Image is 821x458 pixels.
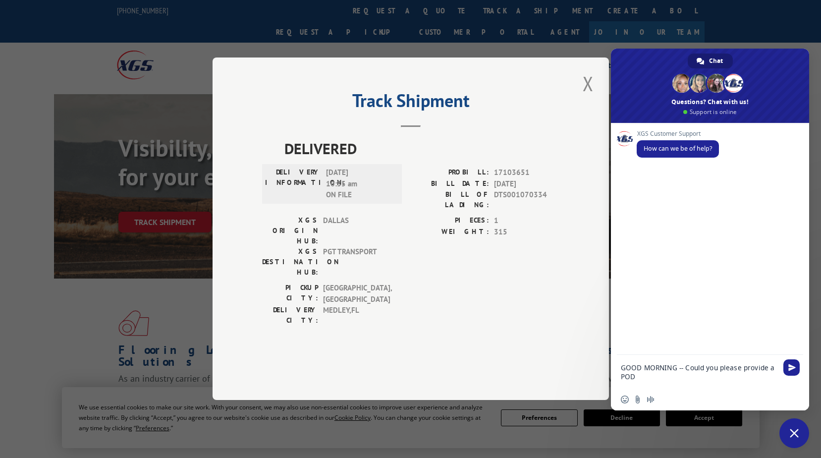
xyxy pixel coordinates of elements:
[265,168,321,201] label: DELIVERY INFORMATION:
[494,227,559,238] span: 315
[284,138,559,160] span: DELIVERED
[262,94,559,113] h2: Track Shipment
[647,396,655,403] span: Audio message
[323,283,390,305] span: [GEOGRAPHIC_DATA] , [GEOGRAPHIC_DATA]
[262,283,318,305] label: PICKUP CITY:
[411,227,489,238] label: WEIGHT:
[688,54,733,68] a: Chat
[262,216,318,247] label: XGS ORIGIN HUB:
[637,130,719,137] span: XGS Customer Support
[621,355,779,389] textarea: Compose your message...
[494,168,559,179] span: 17103651
[411,168,489,179] label: PROBILL:
[323,305,390,326] span: MEDLEY , FL
[783,359,800,376] span: Send
[326,168,393,201] span: [DATE] 10:35 am ON FILE
[494,178,559,190] span: [DATE]
[779,418,809,448] a: Close chat
[262,305,318,326] label: DELIVERY CITY:
[494,190,559,211] span: DTS001070334
[411,216,489,227] label: PIECES:
[262,247,318,278] label: XGS DESTINATION HUB:
[411,178,489,190] label: BILL DATE:
[494,216,559,227] span: 1
[323,216,390,247] span: DALLAS
[709,54,723,68] span: Chat
[621,396,629,403] span: Insert an emoji
[411,190,489,211] label: BILL OF LADING:
[634,396,642,403] span: Send a file
[644,144,712,153] span: How can we be of help?
[323,247,390,278] span: PGT TRANSPORT
[580,70,597,97] button: Close modal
